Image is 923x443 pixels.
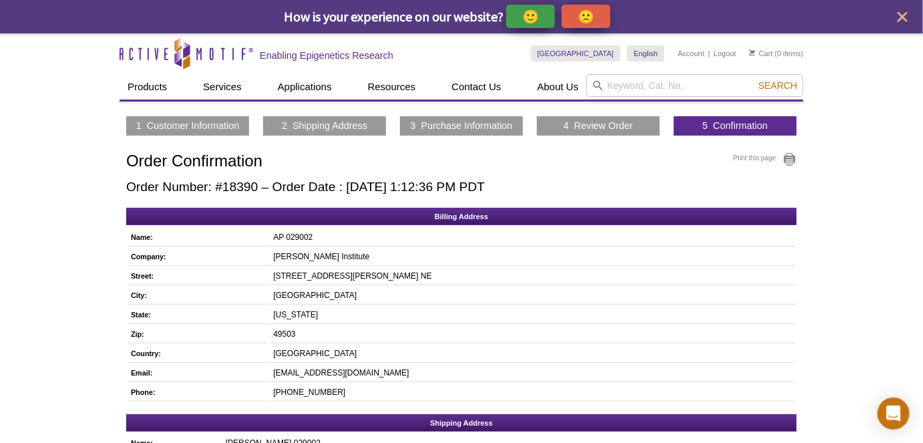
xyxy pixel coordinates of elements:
a: Contact Us [443,74,509,100]
a: 1 Customer Information [136,120,239,132]
h5: Zip: [131,328,262,340]
td: [GEOGRAPHIC_DATA] [270,287,795,305]
a: Logout [714,49,737,58]
h2: Shipping Address [126,414,797,432]
a: Resources [360,74,424,100]
a: About Us [530,74,587,100]
a: English [627,45,665,61]
a: Cart [749,49,773,58]
td: [EMAIL_ADDRESS][DOMAIN_NAME] [270,364,795,382]
a: 3 Purchase Information [411,120,513,132]
a: [GEOGRAPHIC_DATA] [531,45,621,61]
h2: Billing Address [126,208,797,225]
button: Search [755,80,801,92]
h5: State: [131,309,262,321]
a: Applications [270,74,340,100]
h5: Street: [131,270,262,282]
li: | [708,45,710,61]
button: close [894,9,911,25]
td: [US_STATE] [270,306,795,324]
h5: Company: [131,251,262,263]
span: How is your experience on our website? [284,8,504,25]
li: (0 items) [749,45,803,61]
td: [PERSON_NAME] Institute [270,248,795,266]
img: Your Cart [749,49,755,56]
h5: City: [131,289,262,301]
span: Search [759,80,797,91]
div: Open Intercom Messenger [878,398,910,430]
p: 🙂 [522,8,539,25]
td: [PHONE_NUMBER] [270,384,795,402]
td: [STREET_ADDRESS][PERSON_NAME] NE [270,267,795,285]
a: Print this page [733,152,797,167]
p: 🙁 [578,8,594,25]
h5: Email: [131,367,262,379]
h2: Order Number: #18390 – Order Date : [DATE] 1:12:36 PM PDT [126,180,797,194]
a: 5 Confirmation [703,120,768,132]
td: AP 029002 [270,229,795,247]
a: 4 Review Order [564,120,633,132]
a: Services [195,74,250,100]
h2: Enabling Epigenetics Research [260,49,393,61]
h5: Phone: [131,386,262,398]
h1: Order Confirmation [126,152,797,172]
input: Keyword, Cat. No. [586,74,803,97]
a: Account [678,49,705,58]
a: Products [120,74,175,100]
td: [GEOGRAPHIC_DATA] [270,345,795,363]
h5: Name: [131,231,262,243]
td: 49503 [270,325,795,343]
a: 2 Shipping Address [282,120,367,132]
h5: Country: [131,347,262,359]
